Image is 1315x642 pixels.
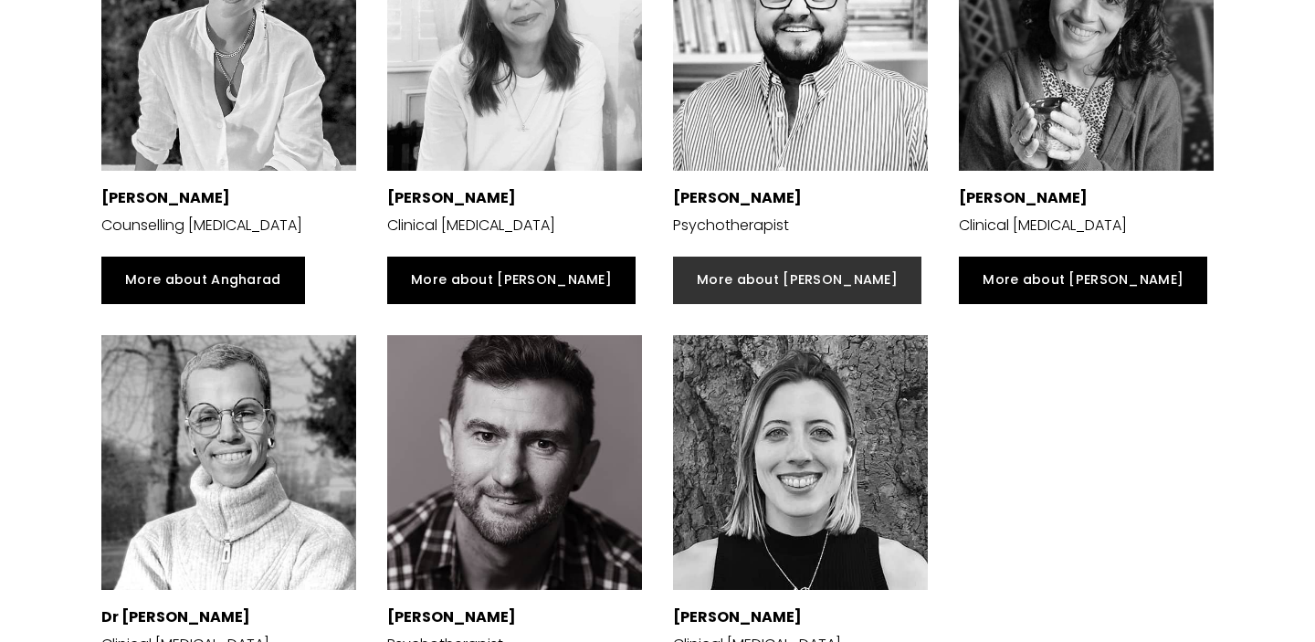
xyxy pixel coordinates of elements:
a: More about [PERSON_NAME] [387,257,636,304]
p: [PERSON_NAME] [673,185,928,212]
p: Clinical [MEDICAL_DATA] [387,213,642,239]
strong: Dr [PERSON_NAME] [101,606,250,627]
p: Psychotherapist [673,213,928,239]
p: Clinical [MEDICAL_DATA] [959,213,1214,239]
strong: [PERSON_NAME] [673,606,802,627]
a: More about Angharad [101,257,305,304]
p: [PERSON_NAME] [101,185,356,212]
strong: [PERSON_NAME] [387,606,516,627]
p: Counselling [MEDICAL_DATA] [101,213,356,239]
p: [PERSON_NAME] [387,185,642,212]
a: More about [PERSON_NAME] [673,257,921,304]
a: More about [PERSON_NAME] [959,257,1207,304]
strong: [PERSON_NAME] [959,187,1088,208]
